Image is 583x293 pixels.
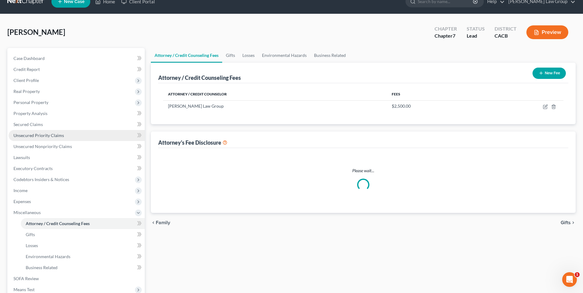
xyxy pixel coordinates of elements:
iframe: Intercom live chat [562,272,577,287]
a: Business Related [310,48,349,63]
span: Lawsuits [13,155,30,160]
span: 7 [453,33,455,39]
span: Credit Report [13,67,40,72]
div: Lead [467,32,485,39]
span: Secured Claims [13,122,43,127]
a: Gifts [21,229,145,240]
span: Business Related [26,265,58,270]
a: Environmental Hazards [21,251,145,262]
a: Losses [21,240,145,251]
span: Environmental Hazards [26,254,70,259]
span: Executory Contracts [13,166,53,171]
a: Credit Report [9,64,145,75]
span: $2,500.00 [392,103,411,109]
span: [PERSON_NAME] Law Group [168,103,224,109]
span: Means Test [13,287,35,292]
a: Attorney / Credit Counseling Fees [21,218,145,229]
button: New Fee [533,68,566,79]
a: Secured Claims [9,119,145,130]
span: Attorney / Credit Counseling Fees [26,221,90,226]
a: Gifts [222,48,239,63]
a: Case Dashboard [9,53,145,64]
a: Attorney / Credit Counseling Fees [151,48,222,63]
button: Gifts chevron_right [561,220,576,225]
p: Please wait... [163,168,563,174]
a: Unsecured Nonpriority Claims [9,141,145,152]
span: Family [156,220,170,225]
div: Attorney / Credit Counseling Fees [158,74,241,81]
a: Business Related [21,262,145,273]
span: Expenses [13,199,31,204]
span: SOFA Review [13,276,39,281]
button: chevron_left Family [151,220,170,225]
span: Attorney / Credit Counselor [168,92,227,96]
span: Unsecured Priority Claims [13,133,64,138]
a: Unsecured Priority Claims [9,130,145,141]
a: Executory Contracts [9,163,145,174]
button: Preview [526,25,568,39]
span: Case Dashboard [13,56,45,61]
span: Personal Property [13,100,48,105]
span: 1 [575,272,580,277]
span: Gifts [561,220,571,225]
i: chevron_left [151,220,156,225]
a: Lawsuits [9,152,145,163]
i: chevron_right [571,220,576,225]
div: Status [467,25,485,32]
a: Environmental Hazards [258,48,310,63]
span: [PERSON_NAME] [7,28,65,36]
span: Losses [26,243,38,248]
span: Income [13,188,28,193]
div: Chapter [435,25,457,32]
span: Gifts [26,232,35,237]
div: Chapter [435,32,457,39]
span: Codebtors Insiders & Notices [13,177,69,182]
div: CACB [495,32,517,39]
span: Fees [392,92,400,96]
div: Attorney's Fee Disclosure [158,139,227,146]
a: Property Analysis [9,108,145,119]
span: Property Analysis [13,111,47,116]
span: Unsecured Nonpriority Claims [13,144,72,149]
span: Real Property [13,89,40,94]
div: District [495,25,517,32]
span: Miscellaneous [13,210,41,215]
a: SOFA Review [9,273,145,284]
a: Losses [239,48,258,63]
span: Client Profile [13,78,39,83]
